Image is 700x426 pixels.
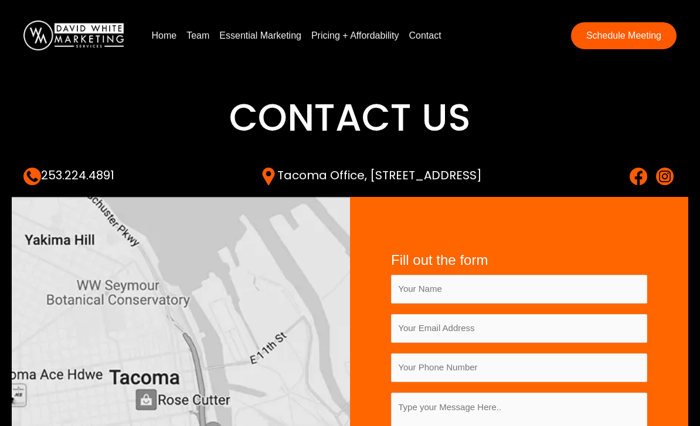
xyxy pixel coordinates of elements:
[182,26,214,45] a: Team
[229,91,471,144] span: Contact Us
[405,26,446,45] a: Contact
[260,167,482,183] a: Tacoma Office, [STREET_ADDRESS]
[215,26,306,45] a: Essential Marketing
[586,30,661,40] span: Schedule Meeting
[23,30,124,40] a: DavidWhite-Marketing-Logo
[23,167,114,183] a: 253.224.4891
[391,275,647,304] input: Your Name
[147,26,515,45] nav: Menu
[147,26,182,45] a: Home
[391,353,647,382] input: Your Phone Number
[23,21,124,50] img: DavidWhite-Marketing-Logo
[571,22,677,49] a: Schedule Meeting
[307,26,404,45] a: Pricing + Affordability
[391,252,647,269] h4: Fill out the form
